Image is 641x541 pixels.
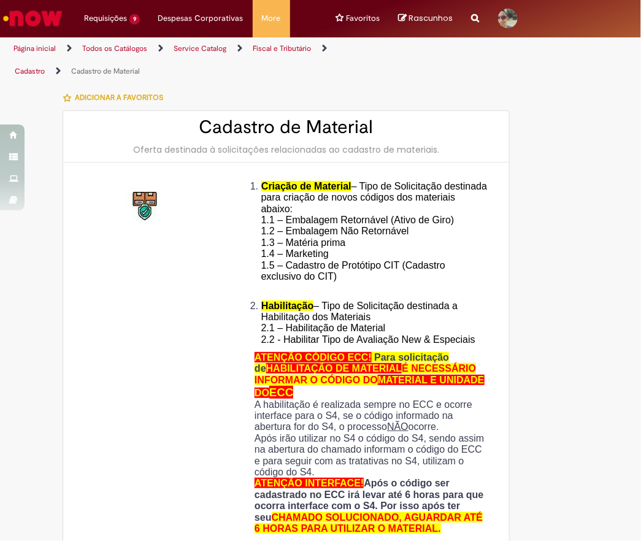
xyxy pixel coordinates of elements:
span: ATENÇÃO INTERFACE! [255,478,364,488]
p: Após irão utilizar no S4 o código do S4, sendo assim na abertura do chamado informam o código do ... [255,433,488,478]
u: NÃO [387,421,409,432]
span: Para solicitação de [255,352,449,374]
span: Rascunhos [409,12,453,24]
span: 9 [129,14,140,25]
span: Despesas Corporativas [158,12,244,25]
span: HABILITAÇÃO DE MATERIAL [266,363,402,374]
span: É NECESSÁRIO INFORMAR O CÓDIGO DO [255,363,476,385]
span: Favoritos [347,12,380,25]
span: Adicionar a Favoritos [75,93,163,102]
a: Fiscal e Tributário [253,44,311,53]
span: – Tipo de Solicitação destinada para criação de novos códigos dos materiais abaixo: 1.1 – Embalag... [261,181,488,293]
p: A habilitação é realizada sempre no ECC e ocorre interface para o S4, se o código informado na ab... [255,399,488,433]
span: – Tipo de Solicitação destinada a Habilitação dos Materiais 2.1 – Habilitação de Material 2.2 - H... [261,301,475,345]
span: ATENÇÃO CÓDIGO ECC! [255,352,372,363]
span: Criação de Material [261,181,351,191]
button: Adicionar a Favoritos [63,85,170,110]
h2: Cadastro de Material [75,117,497,137]
a: Cadastro de Material [71,66,140,76]
img: Cadastro de Material [126,187,166,226]
img: ServiceNow [1,6,64,31]
a: Todos os Catálogos [82,44,147,53]
a: Cadastro [15,66,45,76]
span: Habilitação [261,301,313,311]
div: Oferta destinada à solicitações relacionadas ao cadastro de materiais. [75,144,497,156]
span: MATERIAL E UNIDADE DO [255,375,485,398]
ul: Trilhas de página [9,37,365,83]
a: No momento, sua lista de rascunhos tem 0 Itens [399,12,453,24]
a: Service Catalog [174,44,226,53]
span: CHAMADO SOLUCIONADO, AGUARDAR ATÉ 6 HORAS PARA UTILIZAR O MATERIAL. [255,512,483,534]
strong: Após o código ser cadastrado no ECC irá levar até 6 horas para que ocorra interface com o S4. Por... [255,478,483,534]
span: Requisições [84,12,127,25]
span: ECC [269,386,293,399]
a: Página inicial [13,44,56,53]
span: More [262,12,281,25]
